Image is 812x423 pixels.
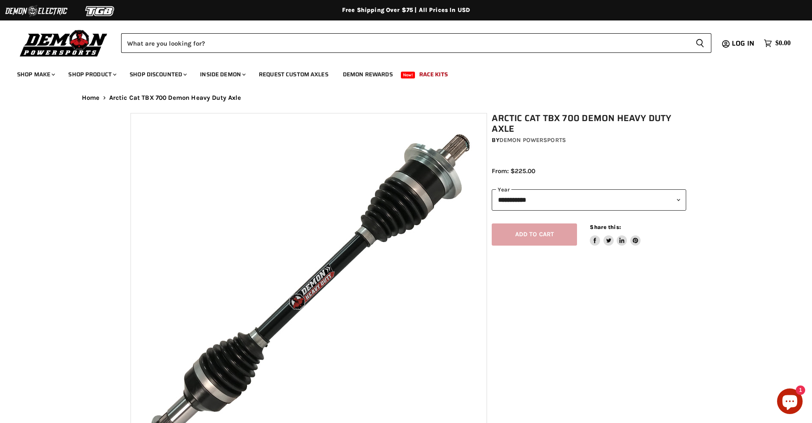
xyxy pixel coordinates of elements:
[109,94,241,101] span: Arctic Cat TBX 700 Demon Heavy Duty Axle
[499,136,566,144] a: Demon Powersports
[65,6,747,14] div: Free Shipping Over $75 | All Prices In USD
[492,136,686,145] div: by
[17,28,110,58] img: Demon Powersports
[65,94,747,101] nav: Breadcrumbs
[492,167,535,175] span: From: $225.00
[492,189,686,210] select: year
[336,66,399,83] a: Demon Rewards
[121,33,689,53] input: Search
[401,72,415,78] span: New!
[732,38,754,49] span: Log in
[590,224,621,230] span: Share this:
[82,94,100,101] a: Home
[728,40,760,47] a: Log in
[252,66,335,83] a: Request Custom Axles
[4,3,68,19] img: Demon Electric Logo 2
[11,66,60,83] a: Shop Make
[492,113,686,134] h1: Arctic Cat TBX 700 Demon Heavy Duty Axle
[194,66,251,83] a: Inside Demon
[774,388,805,416] inbox-online-store-chat: Shopify online store chat
[121,33,711,53] form: Product
[123,66,192,83] a: Shop Discounted
[760,37,795,49] a: $0.00
[68,3,132,19] img: TGB Logo 2
[413,66,454,83] a: Race Kits
[62,66,122,83] a: Shop Product
[775,39,791,47] span: $0.00
[590,223,641,246] aside: Share this:
[689,33,711,53] button: Search
[11,62,789,83] ul: Main menu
